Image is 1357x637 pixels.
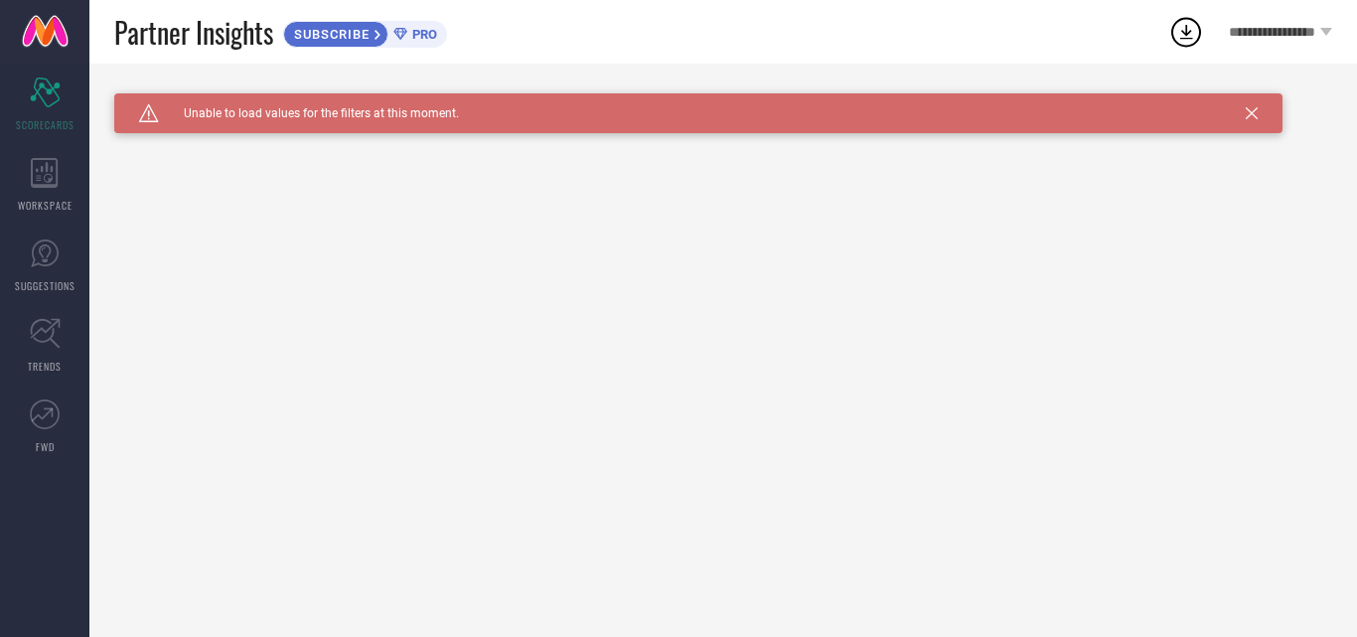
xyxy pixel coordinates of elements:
[284,27,375,42] span: SUBSCRIBE
[283,16,447,48] a: SUBSCRIBEPRO
[36,439,55,454] span: FWD
[28,359,62,374] span: TRENDS
[407,27,437,42] span: PRO
[1168,14,1204,50] div: Open download list
[159,106,459,120] span: Unable to load values for the filters at this moment.
[114,93,1332,109] div: Unable to load filters at this moment. Please try later.
[114,12,273,53] span: Partner Insights
[18,198,73,213] span: WORKSPACE
[16,117,75,132] span: SCORECARDS
[15,278,75,293] span: SUGGESTIONS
